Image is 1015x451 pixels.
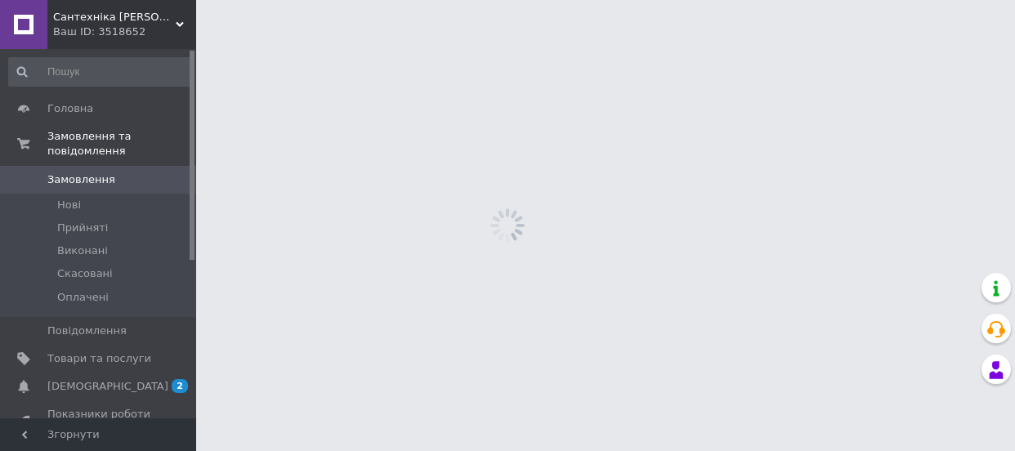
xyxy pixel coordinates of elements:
[47,351,151,366] span: Товари та послуги
[8,57,192,87] input: Пошук
[47,129,196,159] span: Замовлення та повідомлення
[47,324,127,338] span: Повідомлення
[47,407,151,436] span: Показники роботи компанії
[47,379,168,394] span: [DEMOGRAPHIC_DATA]
[172,379,188,393] span: 2
[47,101,93,116] span: Головна
[57,198,81,212] span: Нові
[57,243,108,258] span: Виконані
[57,290,109,305] span: Оплачені
[57,266,113,281] span: Скасовані
[53,10,176,25] span: Сантехніка Kraus & K°
[53,25,196,39] div: Ваш ID: 3518652
[57,221,108,235] span: Прийняті
[47,172,115,187] span: Замовлення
